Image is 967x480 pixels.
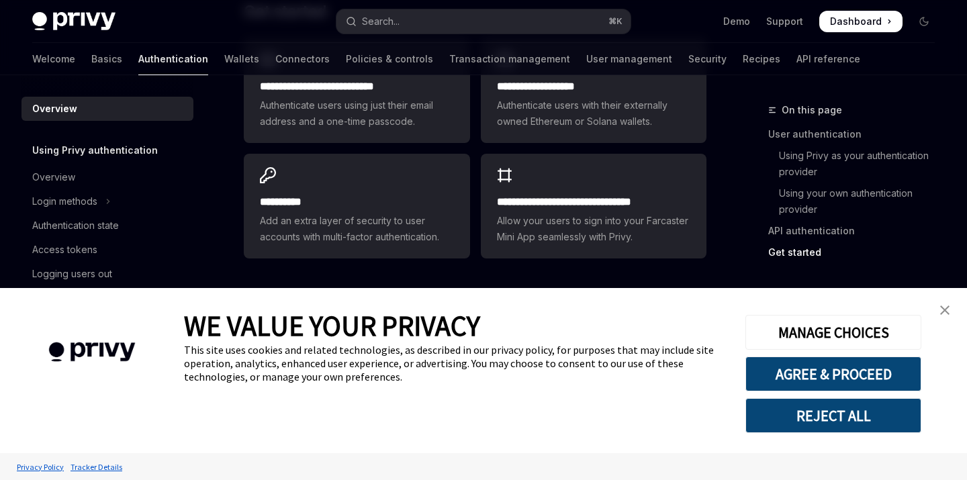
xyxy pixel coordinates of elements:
[688,43,727,75] a: Security
[275,43,330,75] a: Connectors
[20,323,164,381] img: company logo
[32,43,75,75] a: Welcome
[32,218,119,234] div: Authentication state
[32,142,158,158] h5: Using Privy authentication
[768,183,946,220] a: Using your own authentication provider
[819,11,903,32] a: Dashboard
[830,15,882,28] span: Dashboard
[21,262,193,286] a: Logging users out
[745,356,921,391] button: AGREE & PROCEED
[362,13,400,30] div: Search...
[796,43,860,75] a: API reference
[91,43,122,75] a: Basics
[782,102,842,118] span: On this page
[723,15,750,28] a: Demo
[260,97,453,130] span: Authenticate users using just their email address and a one-time passcode.
[32,12,116,31] img: dark logo
[21,165,193,189] a: Overview
[768,124,946,145] a: User authentication
[67,455,126,479] a: Tracker Details
[497,97,690,130] span: Authenticate users with their externally owned Ethereum or Solana wallets.
[260,213,453,245] span: Add an extra layer of security to user accounts with multi-factor authentication.
[244,154,469,258] a: **** *****Add an extra layer of security to user accounts with multi-factor authentication.
[32,242,97,258] div: Access tokens
[497,213,690,245] span: Allow your users to sign into your Farcaster Mini App seamlessly with Privy.
[608,16,623,27] span: ⌘ K
[21,213,193,238] a: Authentication state
[449,43,570,75] a: Transaction management
[224,43,259,75] a: Wallets
[138,43,208,75] a: Authentication
[913,11,935,32] button: Toggle dark mode
[768,242,946,263] a: Get started
[336,9,630,34] button: Open search
[745,398,921,433] button: REJECT ALL
[346,43,433,75] a: Policies & controls
[940,305,950,315] img: close banner
[766,15,803,28] a: Support
[21,97,193,121] a: Overview
[32,266,112,282] div: Logging users out
[745,315,921,350] button: MANAGE CHOICES
[768,145,946,183] a: Using Privy as your authentication provider
[21,238,193,262] a: Access tokens
[21,189,193,213] button: Toggle Login methods section
[184,343,725,383] div: This site uses cookies and related technologies, as described in our privacy policy, for purposes...
[931,297,958,324] a: close banner
[768,220,946,242] a: API authentication
[481,38,706,143] a: **** **** **** ****Authenticate users with their externally owned Ethereum or Solana wallets.
[32,101,77,117] div: Overview
[743,43,780,75] a: Recipes
[32,169,75,185] div: Overview
[586,43,672,75] a: User management
[21,286,193,310] button: Toggle Advanced section
[13,455,67,479] a: Privacy Policy
[184,308,480,343] span: WE VALUE YOUR PRIVACY
[32,193,97,209] div: Login methods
